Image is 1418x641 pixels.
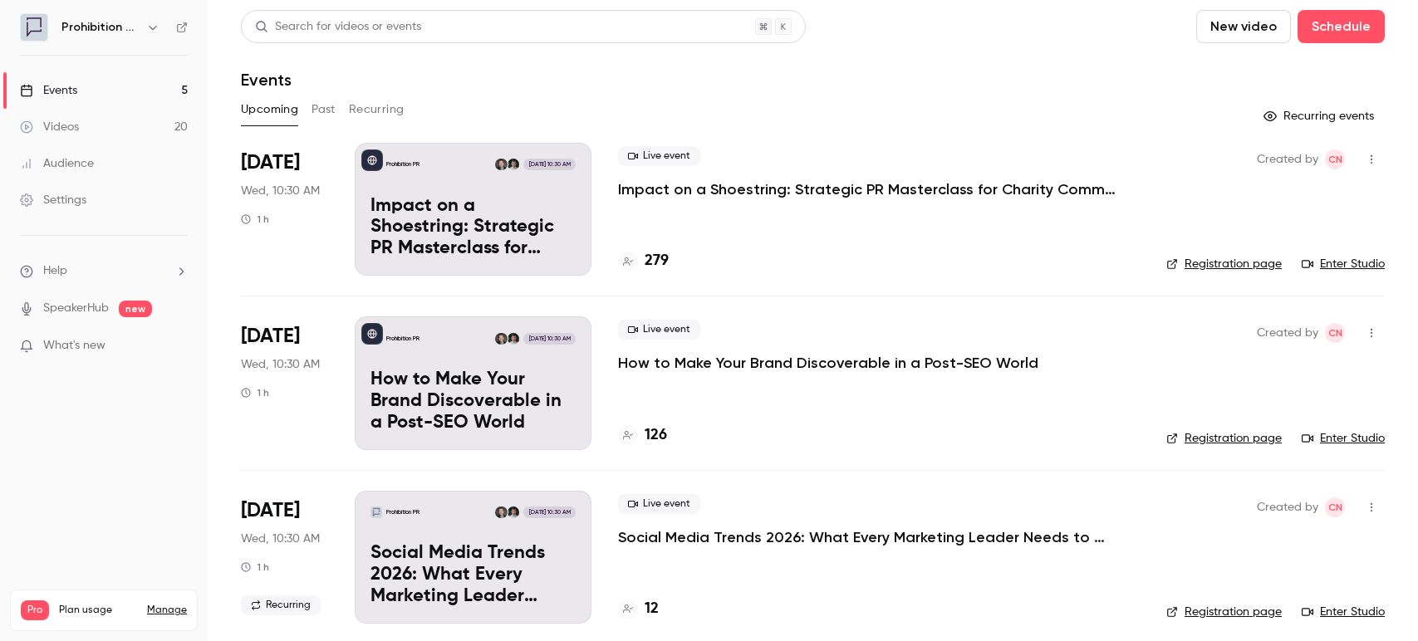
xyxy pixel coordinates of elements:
[386,335,420,343] p: Prohibition PR
[618,320,700,340] span: Live event
[1302,430,1385,447] a: Enter Studio
[495,159,507,170] img: Chris Norton
[241,143,328,276] div: Oct 15 Wed, 10:30 AM (Europe/London)
[20,82,77,99] div: Events
[618,250,669,272] a: 279
[355,316,591,449] a: How to Make Your Brand Discoverable in a Post-SEO WorldProhibition PRWill OckendenChris Norton[DA...
[43,337,105,355] span: What's new
[1325,497,1345,517] span: Chris Norton
[59,604,137,617] span: Plan usage
[355,143,591,276] a: Impact on a Shoestring: Strategic PR Masterclass for Charity Comms TeamsProhibition PRWill Ockend...
[1328,149,1342,169] span: CN
[1257,497,1318,517] span: Created by
[20,155,94,172] div: Audience
[386,508,420,516] p: Prohibition PR
[21,600,49,620] span: Pro
[241,531,320,547] span: Wed, 10:30 AM
[645,250,669,272] h4: 279
[508,159,519,170] img: Will Ockenden
[61,19,140,36] h6: Prohibition PR
[241,183,320,199] span: Wed, 10:30 AM
[523,506,575,518] span: [DATE] 10:30 AM
[21,14,47,41] img: Prohibition PR
[1302,604,1385,620] a: Enter Studio
[241,595,321,615] span: Recurring
[355,491,591,624] a: Social Media Trends 2026: What Every Marketing Leader Needs to KnowProhibition PRWill OckendenChr...
[523,333,575,345] span: [DATE] 10:30 AM
[241,96,298,123] button: Upcoming
[618,527,1116,547] a: Social Media Trends 2026: What Every Marketing Leader Needs to Know
[508,333,519,345] img: Will Ockenden
[312,96,336,123] button: Past
[1302,256,1385,272] a: Enter Studio
[618,598,659,620] a: 12
[370,543,576,607] p: Social Media Trends 2026: What Every Marketing Leader Needs to Know
[43,300,109,317] a: SpeakerHub
[386,160,420,169] p: Prohibition PR
[495,506,507,518] img: Chris Norton
[1325,149,1345,169] span: Chris Norton
[241,497,300,524] span: [DATE]
[20,192,86,208] div: Settings
[1256,103,1385,130] button: Recurring events
[618,494,700,514] span: Live event
[1166,430,1282,447] a: Registration page
[349,96,405,123] button: Recurring
[508,506,519,518] img: Will Ockenden
[147,604,187,617] a: Manage
[119,301,152,317] span: new
[645,424,667,447] h4: 126
[1298,10,1385,43] button: Schedule
[20,262,188,280] li: help-dropdown-opener
[20,119,79,135] div: Videos
[618,146,700,166] span: Live event
[1325,323,1345,343] span: Chris Norton
[1166,604,1282,620] a: Registration page
[241,491,328,624] div: Jan 21 Wed, 10:30 AM (Europe/London)
[1257,323,1318,343] span: Created by
[618,353,1038,373] a: How to Make Your Brand Discoverable in a Post-SEO World
[370,369,576,433] p: How to Make Your Brand Discoverable in a Post-SEO World
[618,424,667,447] a: 126
[241,316,328,449] div: Nov 5 Wed, 10:30 AM (Europe/London)
[1166,256,1282,272] a: Registration page
[523,159,575,170] span: [DATE] 10:30 AM
[370,196,576,260] p: Impact on a Shoestring: Strategic PR Masterclass for Charity Comms Teams
[1257,149,1318,169] span: Created by
[241,560,269,574] div: 1 h
[618,179,1116,199] a: Impact on a Shoestring: Strategic PR Masterclass for Charity Comms Teams
[255,18,421,36] div: Search for videos or events
[1328,497,1342,517] span: CN
[241,386,269,399] div: 1 h
[495,333,507,345] img: Chris Norton
[241,323,300,350] span: [DATE]
[241,149,300,176] span: [DATE]
[241,213,269,226] div: 1 h
[241,70,292,90] h1: Events
[370,506,382,518] img: Social Media Trends 2026: What Every Marketing Leader Needs to Know
[1328,323,1342,343] span: CN
[43,262,67,280] span: Help
[241,356,320,373] span: Wed, 10:30 AM
[1196,10,1291,43] button: New video
[645,598,659,620] h4: 12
